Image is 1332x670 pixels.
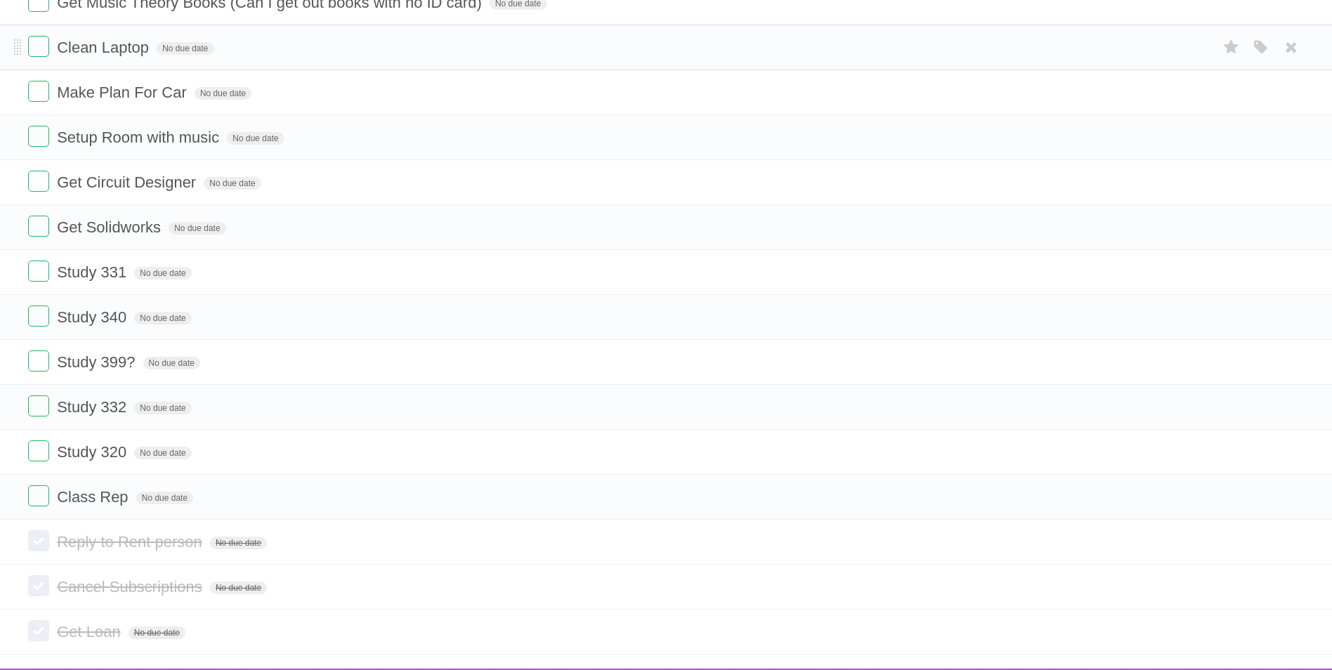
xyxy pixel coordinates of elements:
[169,222,225,235] span: No due date
[57,308,130,326] span: Study 340
[28,485,49,506] label: Done
[57,39,152,56] span: Clean Laptop
[57,623,124,641] span: Get Loan
[134,402,191,414] span: No due date
[28,350,49,372] label: Done
[28,261,49,282] label: Done
[28,395,49,416] label: Done
[57,353,138,371] span: Study 399?
[28,530,49,551] label: Done
[57,218,164,236] span: Get Solidworks
[1218,81,1245,104] label: Star task
[134,267,191,280] span: No due date
[157,42,213,55] span: No due date
[1218,36,1245,59] label: Star task
[28,126,49,147] label: Done
[57,488,131,506] span: Class Rep
[1218,350,1245,374] label: Star task
[1218,306,1245,329] label: Star task
[28,81,49,102] label: Done
[57,84,190,101] span: Make Plan For Car
[210,582,267,594] span: No due date
[1218,171,1245,194] label: Star task
[143,357,200,369] span: No due date
[57,129,223,146] span: Setup Room with music
[194,87,251,100] span: No due date
[57,533,206,551] span: Reply to Rent person
[227,132,284,145] span: No due date
[28,620,49,641] label: Done
[136,492,193,504] span: No due date
[57,443,130,461] span: Study 320
[1218,440,1245,464] label: Star task
[57,398,130,416] span: Study 332
[1218,216,1245,239] label: Star task
[28,440,49,461] label: Done
[57,263,130,281] span: Study 331
[204,177,261,190] span: No due date
[128,626,185,639] span: No due date
[1218,126,1245,149] label: Star task
[210,537,267,549] span: No due date
[1218,395,1245,419] label: Star task
[134,447,191,459] span: No due date
[28,575,49,596] label: Done
[28,306,49,327] label: Done
[1218,261,1245,284] label: Star task
[28,171,49,192] label: Done
[134,312,191,324] span: No due date
[57,173,199,191] span: Get Circuit Designer
[57,578,206,596] span: Cancel Subscriptions
[28,36,49,57] label: Done
[28,216,49,237] label: Done
[1218,485,1245,508] label: Star task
